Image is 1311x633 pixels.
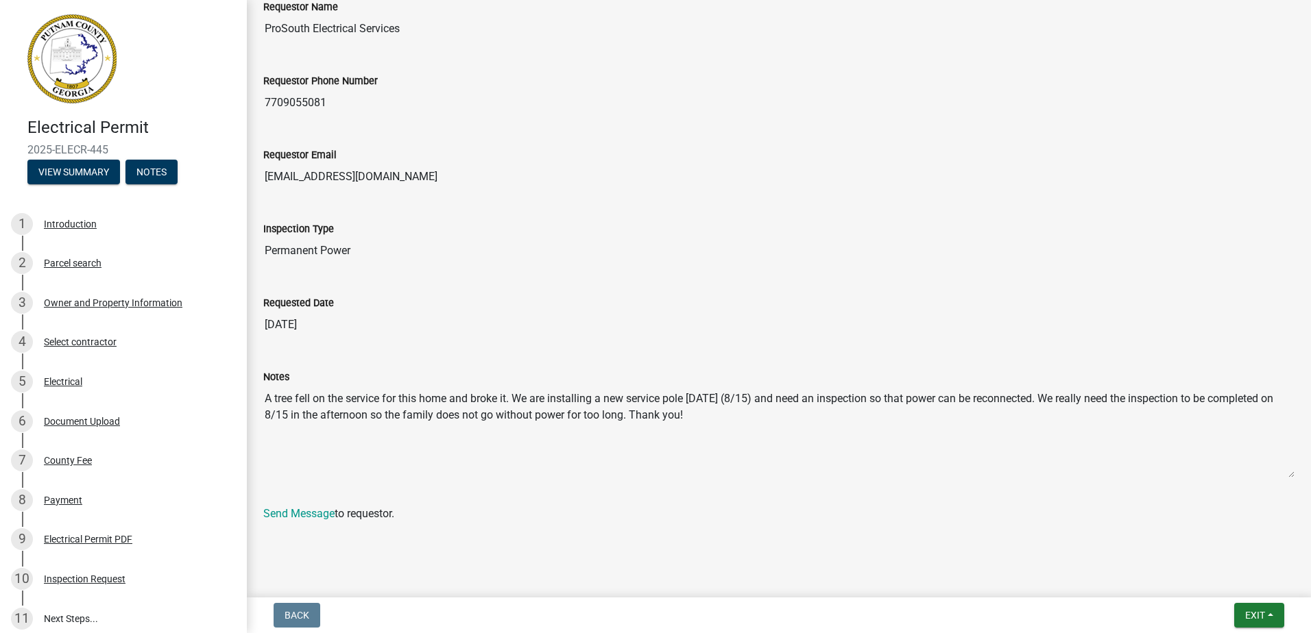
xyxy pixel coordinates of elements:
[44,495,82,505] div: Payment
[263,3,338,12] label: Requestor Name
[11,568,33,590] div: 10
[44,574,125,584] div: Inspection Request
[1245,610,1265,621] span: Exit
[274,603,320,628] button: Back
[263,77,378,86] label: Requestor Phone Number
[44,337,117,347] div: Select contractor
[125,160,178,184] button: Notes
[263,225,334,234] label: Inspection Type
[11,331,33,353] div: 4
[263,373,289,382] label: Notes
[285,610,309,621] span: Back
[11,528,33,550] div: 9
[263,507,335,520] a: Send Message
[11,489,33,511] div: 8
[11,608,33,630] div: 11
[11,410,33,432] div: 6
[11,371,33,393] div: 5
[44,377,82,386] div: Electrical
[27,14,117,103] img: Putnam County, Georgia
[44,298,182,308] div: Owner and Property Information
[11,213,33,235] div: 1
[27,143,219,156] span: 2025-ELECR-445
[44,258,101,268] div: Parcel search
[263,385,1295,478] textarea: A tree fell on the service for this home and broke it. We are installing a new service pole [DATE...
[125,167,178,178] wm-modal-confirm: Notes
[263,151,337,160] label: Requestor Email
[1234,603,1284,628] button: Exit
[27,118,236,138] h4: Electrical Permit
[44,456,92,465] div: County Fee
[11,292,33,314] div: 3
[44,417,120,426] div: Document Upload
[27,160,120,184] button: View Summary
[11,449,33,471] div: 7
[27,167,120,178] wm-modal-confirm: Summary
[263,299,334,308] label: Requested Date
[11,252,33,274] div: 2
[44,219,97,229] div: Introduction
[44,534,132,544] div: Electrical Permit PDF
